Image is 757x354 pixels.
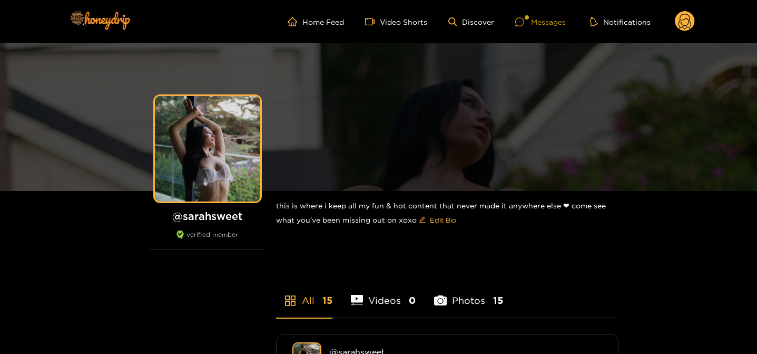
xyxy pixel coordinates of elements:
[417,212,458,228] button: editEdit Bio
[365,17,427,26] a: Video Shorts
[493,294,503,307] span: 15
[284,294,297,307] span: appstore
[150,231,266,250] div: verified member
[430,215,456,225] span: Edit Bio
[515,16,566,28] div: Messages
[351,270,416,318] li: Videos
[288,17,344,26] a: Home Feed
[276,270,332,318] li: All
[322,294,332,307] span: 15
[419,216,426,224] span: edit
[365,17,380,26] span: video-camera
[434,270,503,318] li: Photos
[276,191,618,237] div: this is where i keep all my fun & hot content that never made it anywhere else ❤︎︎ come see what ...
[288,17,302,26] span: home
[448,17,494,26] a: Discover
[587,16,654,27] button: Notifications
[150,209,266,223] h1: @ sarahsweet
[409,294,416,307] span: 0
